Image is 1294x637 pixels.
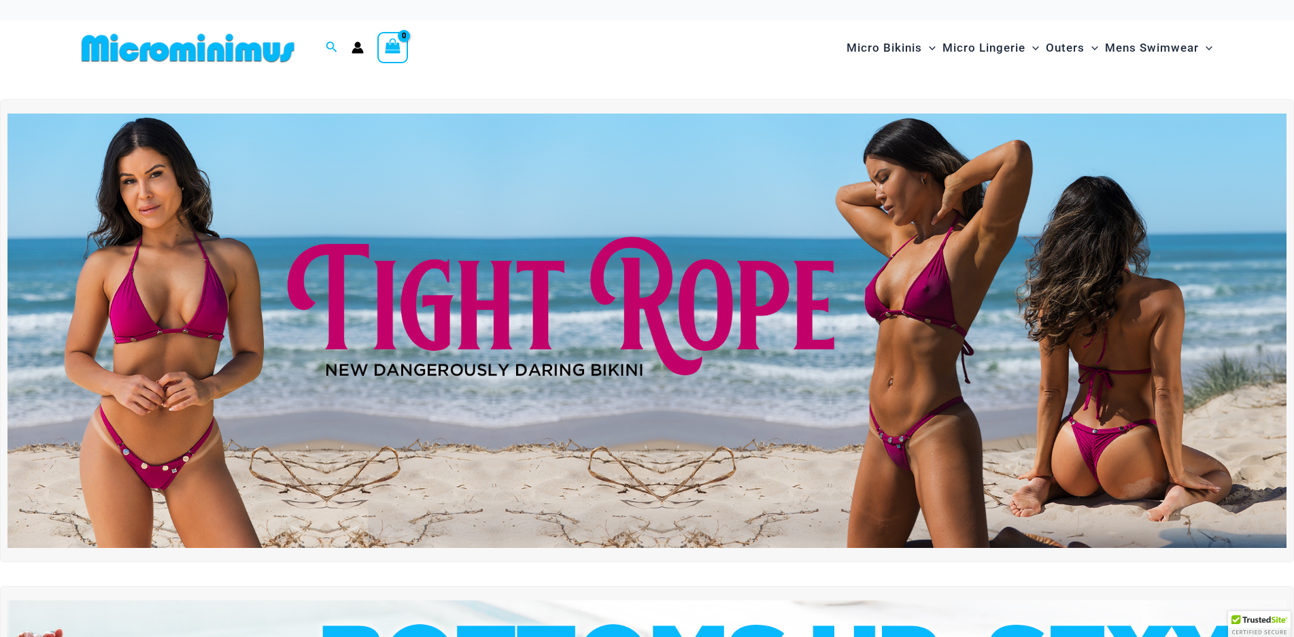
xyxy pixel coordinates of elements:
[843,27,939,69] a: Micro BikinisMenu ToggleMenu Toggle
[1102,27,1216,69] a: Mens SwimwearMenu ToggleMenu Toggle
[1046,31,1085,65] span: Outers
[841,25,1219,71] nav: Site Navigation
[1042,27,1102,69] a: OutersMenu ToggleMenu Toggle
[942,31,1025,65] span: Micro Lingerie
[1025,31,1039,65] span: Menu Toggle
[1085,31,1098,65] span: Menu Toggle
[1105,31,1199,65] span: Mens Swimwear
[352,41,364,54] a: Account icon link
[922,31,936,65] span: Menu Toggle
[7,114,1287,548] img: Tight Rope Pink Bikini
[76,33,300,63] img: MM SHOP LOGO FLAT
[377,32,409,63] a: View Shopping Cart, empty
[326,39,338,56] a: Search icon link
[1228,611,1291,637] div: TrustedSite Certified
[847,31,922,65] span: Micro Bikinis
[939,27,1042,69] a: Micro LingerieMenu ToggleMenu Toggle
[1199,31,1212,65] span: Menu Toggle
